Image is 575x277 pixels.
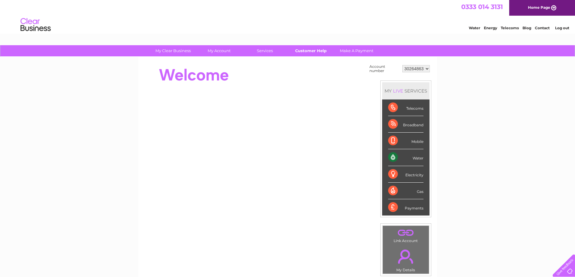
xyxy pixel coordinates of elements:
[240,45,290,56] a: Services
[522,26,531,30] a: Blog
[535,26,550,30] a: Contact
[368,63,401,74] td: Account number
[555,26,569,30] a: Log out
[332,45,382,56] a: Make A Payment
[194,45,244,56] a: My Account
[384,227,427,238] a: .
[384,246,427,267] a: .
[484,26,497,30] a: Energy
[286,45,336,56] a: Customer Help
[469,26,480,30] a: Water
[148,45,198,56] a: My Clear Business
[388,149,423,166] div: Water
[382,225,429,244] td: Link Account
[461,3,503,11] a: 0333 014 3131
[382,244,429,274] td: My Details
[20,16,51,34] img: logo.png
[388,99,423,116] div: Telecoms
[388,116,423,133] div: Broadband
[392,88,404,94] div: LIVE
[388,133,423,149] div: Mobile
[388,199,423,216] div: Payments
[145,3,430,29] div: Clear Business is a trading name of Verastar Limited (registered in [GEOGRAPHIC_DATA] No. 3667643...
[388,166,423,183] div: Electricity
[388,183,423,199] div: Gas
[382,82,430,99] div: MY SERVICES
[501,26,519,30] a: Telecoms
